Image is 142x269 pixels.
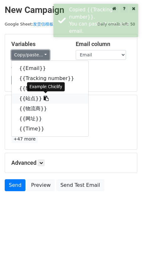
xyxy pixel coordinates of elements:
[33,22,53,26] a: 发货信模板
[12,124,88,134] a: {{Time}}
[5,22,53,26] small: Google Sheet:
[12,94,88,104] a: {{站点}}
[11,50,50,60] a: Copy/paste...
[5,179,25,191] a: Send
[12,104,88,114] a: {{物流商}}
[12,83,88,94] a: {{Name}}
[27,82,65,91] div: Example: Chiclify
[111,239,142,269] iframe: Chat Widget
[12,73,88,83] a: {{Tracking number}}
[27,179,55,191] a: Preview
[11,41,66,48] h5: Variables
[12,63,88,73] a: {{Email}}
[76,41,131,48] h5: Email column
[111,239,142,269] div: 聊天小组件
[56,179,104,191] a: Send Test Email
[11,159,131,166] h5: Advanced
[11,135,38,143] a: +47 more
[12,114,88,124] a: {{网址}}
[69,6,136,35] div: Copied {{Tracking number}}. You can paste it into your email.
[5,5,137,15] h2: New Campaign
